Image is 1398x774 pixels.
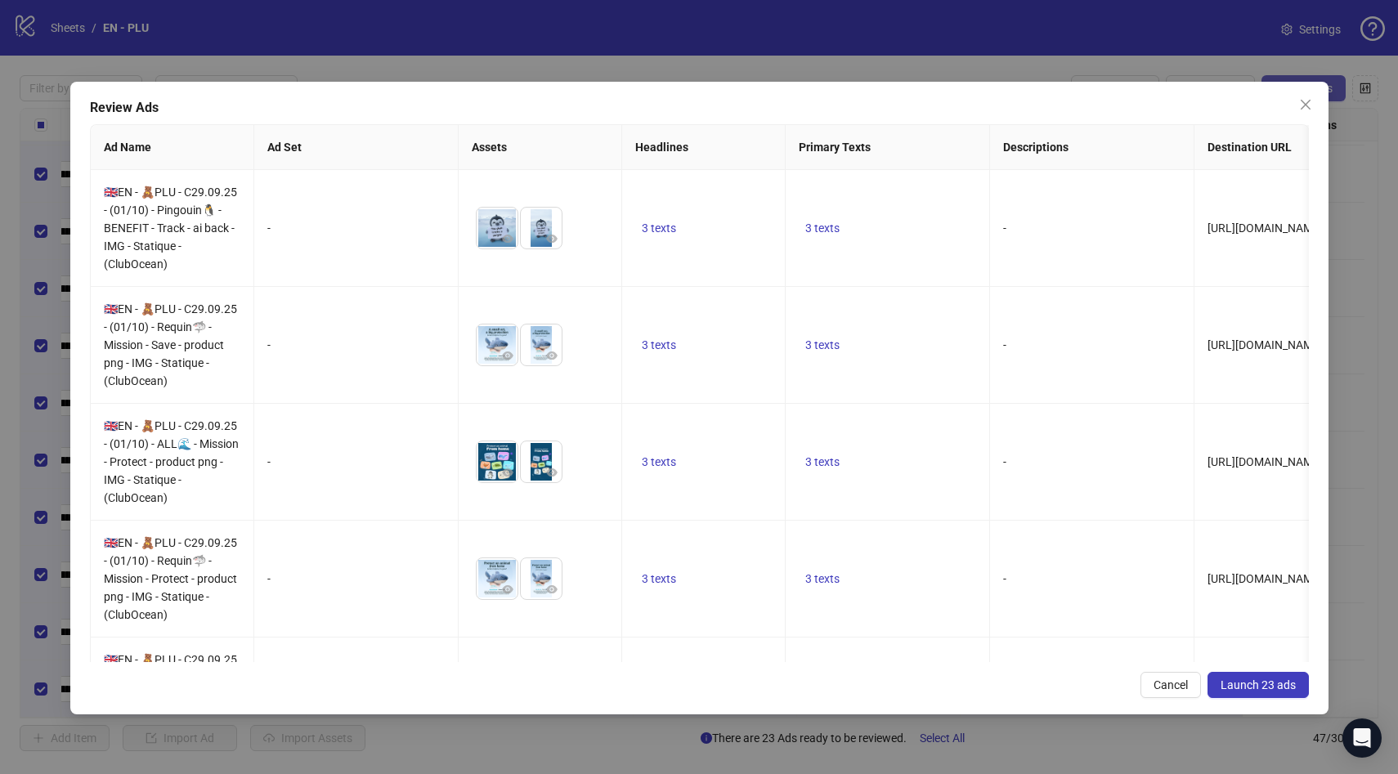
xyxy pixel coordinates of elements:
button: Preview [542,346,562,365]
button: 3 texts [635,452,683,472]
span: 3 texts [805,338,840,351]
button: Preview [542,463,562,482]
img: Asset 2 [521,441,562,482]
button: Launch 23 ads [1208,672,1309,698]
span: - [1003,338,1006,351]
span: 3 texts [642,221,676,235]
span: 🇬🇧EN - 🧸PLU - C29.09.25 - (01/10) - ALL🌊 - Mission - Protect - product png - IMG - Statique - (Cl... [104,419,239,504]
img: Asset 2 [521,208,562,248]
span: eye [546,584,558,595]
th: Ad Name [91,125,254,170]
img: Asset 1 [477,208,518,248]
button: Cancel [1140,672,1201,698]
span: eye [502,467,513,478]
button: Preview [498,579,518,599]
span: [URL][DOMAIN_NAME] [1208,455,1323,468]
img: Asset 2 [521,558,562,599]
span: Cancel [1154,678,1188,691]
button: Preview [498,229,518,248]
img: Asset 1 [477,558,518,599]
th: Primary Texts [786,125,990,170]
button: 3 texts [799,218,846,238]
button: Preview [498,346,518,365]
div: - [267,453,445,471]
span: eye [546,233,558,244]
span: - [1003,221,1006,235]
th: Descriptions [990,125,1194,170]
span: 🇬🇧EN - 🧸PLU - C29.09.25 - (01/10) - Requin🦈 - Mission - Save - product png - IMG - Statique - (Cl... [104,302,237,387]
span: - [1003,455,1006,468]
span: eye [502,233,513,244]
button: 3 texts [635,335,683,355]
div: Open Intercom Messenger [1342,718,1382,758]
th: Headlines [622,125,786,170]
span: 3 texts [805,455,840,468]
div: - [267,336,445,354]
div: - [267,570,445,588]
span: [URL][DOMAIN_NAME] [1208,572,1323,585]
span: 3 texts [642,338,676,351]
img: Asset 2 [521,324,562,365]
span: Launch 23 ads [1221,678,1296,691]
div: Review Ads [90,98,1309,118]
th: Ad Set [254,125,459,170]
button: 3 texts [799,569,846,588]
button: 3 texts [635,218,683,238]
div: - [267,219,445,237]
span: eye [546,467,558,478]
button: 3 texts [799,335,846,355]
button: 3 texts [799,452,846,472]
span: 3 texts [805,221,840,235]
button: 3 texts [635,569,683,588]
button: Close [1293,92,1319,118]
span: [URL][DOMAIN_NAME] [1208,338,1323,351]
span: close [1299,98,1312,111]
span: - [1003,572,1006,585]
img: Asset 1 [477,324,518,365]
span: 🇬🇧EN - 🧸PLU - C29.09.25 - (01/10) - Corail🪸 - Mission - Protect - product png - IMG - Statique - ... [104,653,237,738]
span: 🇬🇧EN - 🧸PLU - C29.09.25 - (01/10) - Pingouin🐧 - BENEFIT - Track - ai back - IMG - Statique - (Clu... [104,186,237,271]
button: Preview [542,229,562,248]
img: Asset 1 [477,441,518,482]
span: [URL][DOMAIN_NAME] [1208,221,1323,235]
span: eye [546,350,558,361]
span: 3 texts [642,572,676,585]
span: eye [502,350,513,361]
button: Preview [498,463,518,482]
span: 3 texts [642,455,676,468]
span: 3 texts [805,572,840,585]
button: Preview [542,579,562,599]
span: 🇬🇧EN - 🧸PLU - C29.09.25 - (01/10) - Requin🦈 - Mission - Protect - product png - IMG - Statique - ... [104,536,237,621]
span: eye [502,584,513,595]
th: Assets [459,125,622,170]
